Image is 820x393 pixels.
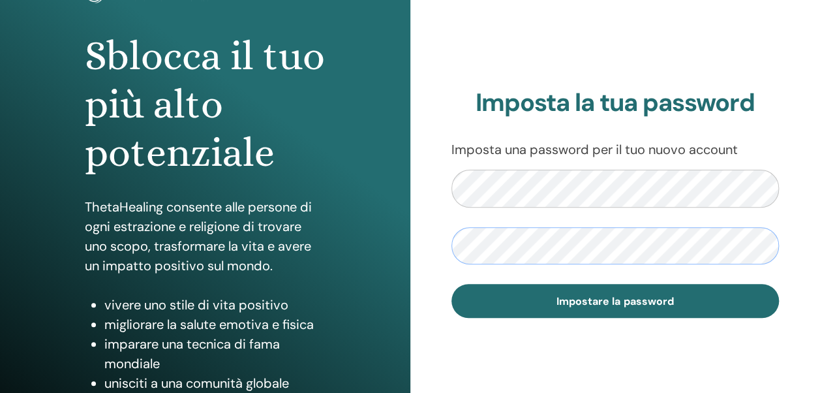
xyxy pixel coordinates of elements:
li: vivere uno stile di vita positivo [104,295,326,315]
h2: Imposta la tua password [451,88,780,118]
li: migliorare la salute emotiva e fisica [104,315,326,334]
p: ThetaHealing consente alle persone di ogni estrazione e religione di trovare uno scopo, trasforma... [85,197,326,275]
li: imparare una tecnica di fama mondiale [104,334,326,373]
span: Impostare la password [556,294,673,308]
li: unisciti a una comunità globale [104,373,326,393]
button: Impostare la password [451,284,780,318]
p: Imposta una password per il tuo nuovo account [451,140,780,159]
h1: Sblocca il tuo più alto potenziale [85,32,326,178]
